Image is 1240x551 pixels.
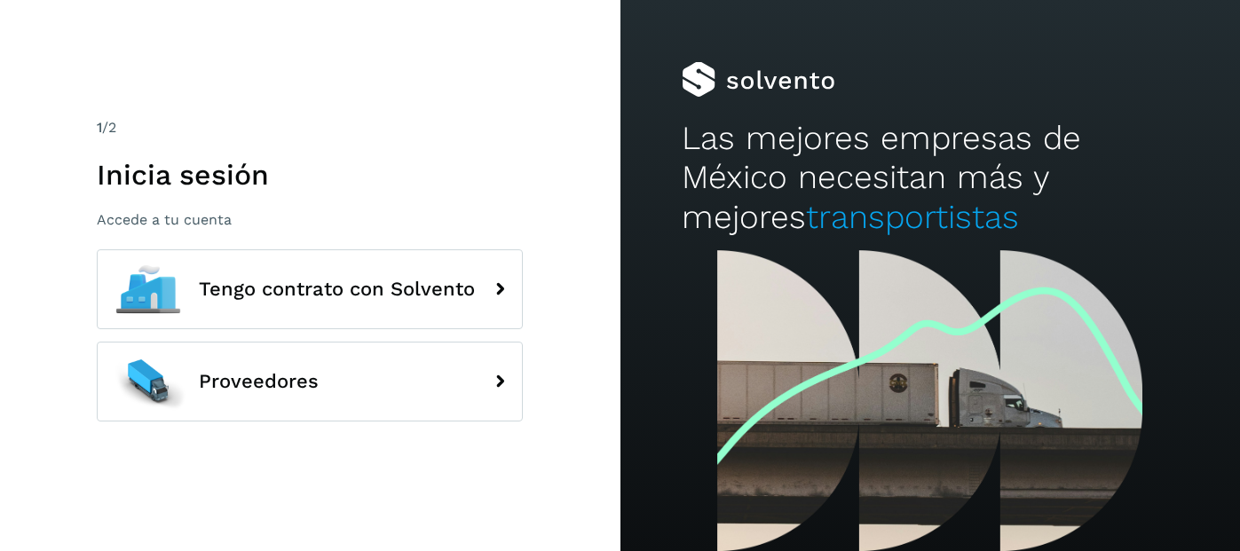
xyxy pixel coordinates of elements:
[97,158,523,192] h1: Inicia sesión
[97,211,523,228] p: Accede a tu cuenta
[199,279,475,300] span: Tengo contrato con Solvento
[97,117,523,138] div: /2
[806,198,1019,236] span: transportistas
[97,119,102,136] span: 1
[97,249,523,329] button: Tengo contrato con Solvento
[97,342,523,421] button: Proveedores
[682,119,1178,237] h2: Las mejores empresas de México necesitan más y mejores
[199,371,319,392] span: Proveedores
